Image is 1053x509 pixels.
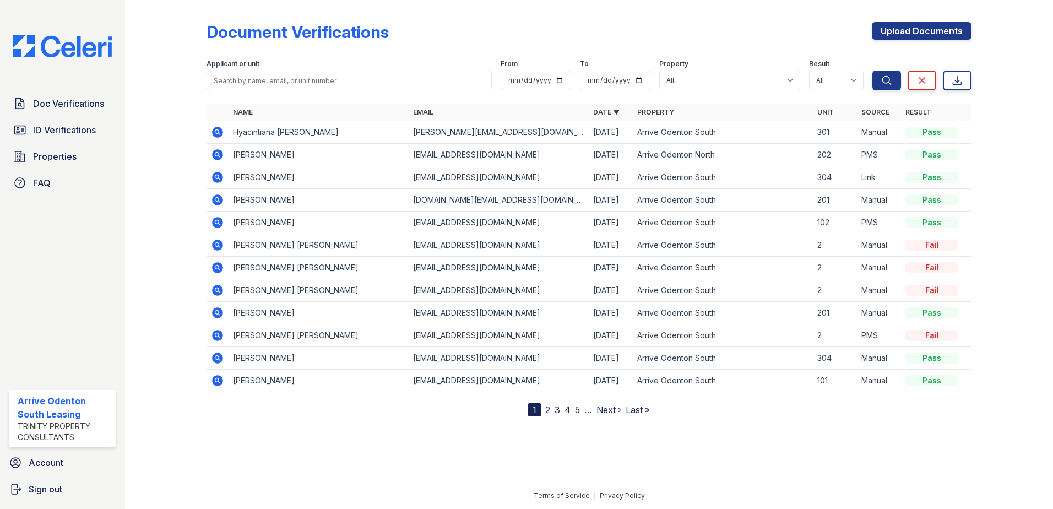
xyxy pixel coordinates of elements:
[633,121,813,144] td: Arrive Odenton South
[593,108,620,116] a: Date ▼
[813,324,857,347] td: 2
[33,123,96,137] span: ID Verifications
[229,234,409,257] td: [PERSON_NAME] [PERSON_NAME]
[813,302,857,324] td: 201
[9,172,116,194] a: FAQ
[18,394,112,421] div: Arrive Odenton South Leasing
[589,347,633,370] td: [DATE]
[229,347,409,370] td: [PERSON_NAME]
[633,257,813,279] td: Arrive Odenton South
[4,35,121,57] img: CE_Logo_Blue-a8612792a0a2168367f1c8372b55b34899dd931a85d93a1a3d3e32e68fde9ad4.png
[29,456,63,469] span: Account
[626,404,650,415] a: Last »
[528,403,541,416] div: 1
[229,257,409,279] td: [PERSON_NAME] [PERSON_NAME]
[813,370,857,392] td: 101
[229,144,409,166] td: [PERSON_NAME]
[857,347,901,370] td: Manual
[809,59,829,68] label: Result
[857,166,901,189] td: Link
[589,302,633,324] td: [DATE]
[857,370,901,392] td: Manual
[857,212,901,234] td: PMS
[545,404,550,415] a: 2
[501,59,518,68] label: From
[813,347,857,370] td: 304
[813,121,857,144] td: 301
[589,166,633,189] td: [DATE]
[633,189,813,212] td: Arrive Odenton South
[409,324,589,347] td: [EMAIL_ADDRESS][DOMAIN_NAME]
[4,478,121,500] button: Sign out
[817,108,834,116] a: Unit
[409,121,589,144] td: [PERSON_NAME][EMAIL_ADDRESS][DOMAIN_NAME]
[207,22,389,42] div: Document Verifications
[229,121,409,144] td: Hyacintiana [PERSON_NAME]
[229,302,409,324] td: [PERSON_NAME]
[633,370,813,392] td: Arrive Odenton South
[857,121,901,144] td: Manual
[33,150,77,163] span: Properties
[813,166,857,189] td: 304
[857,234,901,257] td: Manual
[409,347,589,370] td: [EMAIL_ADDRESS][DOMAIN_NAME]
[33,97,104,110] span: Doc Verifications
[905,217,958,228] div: Pass
[409,166,589,189] td: [EMAIL_ADDRESS][DOMAIN_NAME]
[207,59,259,68] label: Applicant or unit
[413,108,433,116] a: Email
[409,302,589,324] td: [EMAIL_ADDRESS][DOMAIN_NAME]
[589,144,633,166] td: [DATE]
[409,189,589,212] td: [DOMAIN_NAME][EMAIL_ADDRESS][DOMAIN_NAME]
[813,279,857,302] td: 2
[813,257,857,279] td: 2
[534,491,590,500] a: Terms of Service
[813,144,857,166] td: 202
[905,375,958,386] div: Pass
[633,144,813,166] td: Arrive Odenton North
[589,370,633,392] td: [DATE]
[409,212,589,234] td: [EMAIL_ADDRESS][DOMAIN_NAME]
[857,302,901,324] td: Manual
[409,234,589,257] td: [EMAIL_ADDRESS][DOMAIN_NAME]
[637,108,674,116] a: Property
[229,370,409,392] td: [PERSON_NAME]
[589,279,633,302] td: [DATE]
[580,59,589,68] label: To
[857,144,901,166] td: PMS
[600,491,645,500] a: Privacy Policy
[4,452,121,474] a: Account
[229,212,409,234] td: [PERSON_NAME]
[229,166,409,189] td: [PERSON_NAME]
[905,108,931,116] a: Result
[229,279,409,302] td: [PERSON_NAME] [PERSON_NAME]
[905,240,958,251] div: Fail
[857,257,901,279] td: Manual
[589,121,633,144] td: [DATE]
[9,93,116,115] a: Doc Verifications
[633,347,813,370] td: Arrive Odenton South
[905,194,958,205] div: Pass
[633,279,813,302] td: Arrive Odenton South
[872,22,971,40] a: Upload Documents
[905,307,958,318] div: Pass
[409,370,589,392] td: [EMAIL_ADDRESS][DOMAIN_NAME]
[857,279,901,302] td: Manual
[409,257,589,279] td: [EMAIL_ADDRESS][DOMAIN_NAME]
[18,421,112,443] div: Trinity Property Consultants
[589,324,633,347] td: [DATE]
[575,404,580,415] a: 5
[633,166,813,189] td: Arrive Odenton South
[229,189,409,212] td: [PERSON_NAME]
[565,404,571,415] a: 4
[555,404,560,415] a: 3
[584,403,592,416] span: …
[905,353,958,364] div: Pass
[207,71,492,90] input: Search by name, email, or unit number
[589,257,633,279] td: [DATE]
[9,119,116,141] a: ID Verifications
[33,176,51,189] span: FAQ
[596,404,621,415] a: Next ›
[229,324,409,347] td: [PERSON_NAME] [PERSON_NAME]
[233,108,253,116] a: Name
